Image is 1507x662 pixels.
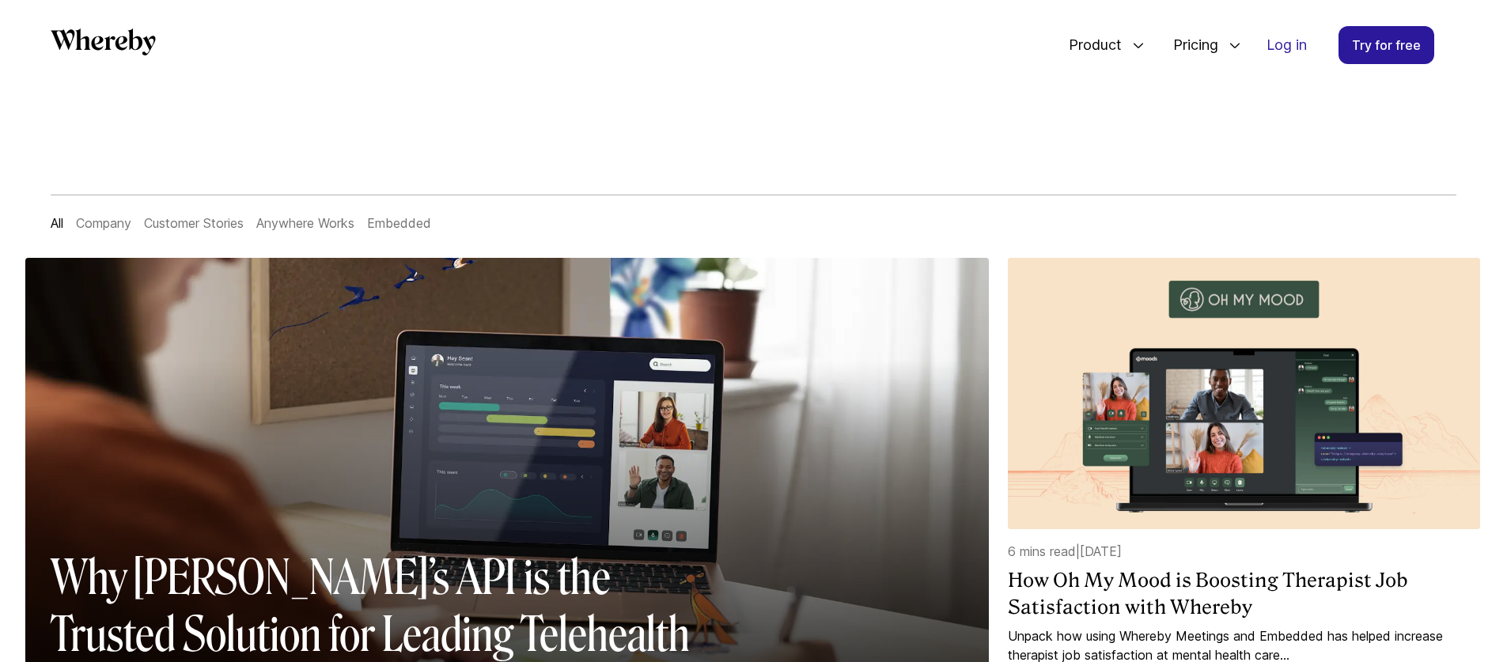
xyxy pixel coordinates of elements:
a: How Oh My Mood is Boosting Therapist Job Satisfaction with Whereby [1008,567,1480,620]
a: Embedded [367,215,431,231]
a: Log in [1254,27,1320,63]
p: 6 mins read | [DATE] [1008,542,1480,561]
svg: Whereby [51,28,156,55]
span: Pricing [1157,19,1222,71]
a: Anywhere Works [256,215,354,231]
span: Product [1053,19,1126,71]
a: Company [76,215,131,231]
a: All [51,215,63,231]
a: Customer Stories [144,215,244,231]
a: Whereby [51,28,156,61]
a: Try for free [1339,26,1434,64]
